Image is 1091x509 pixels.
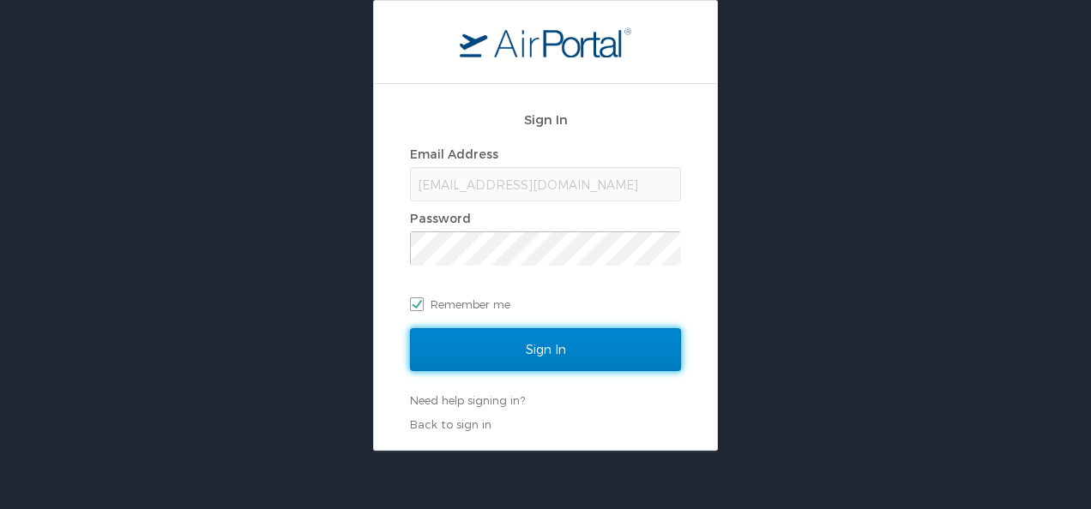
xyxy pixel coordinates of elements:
label: Email Address [410,147,498,161]
label: Remember me [410,291,681,317]
h2: Sign In [410,110,681,129]
a: Need help signing in? [410,393,525,407]
label: Password [410,211,471,225]
a: Back to sign in [410,417,491,431]
input: Sign In [410,328,681,371]
img: logo [460,27,631,57]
